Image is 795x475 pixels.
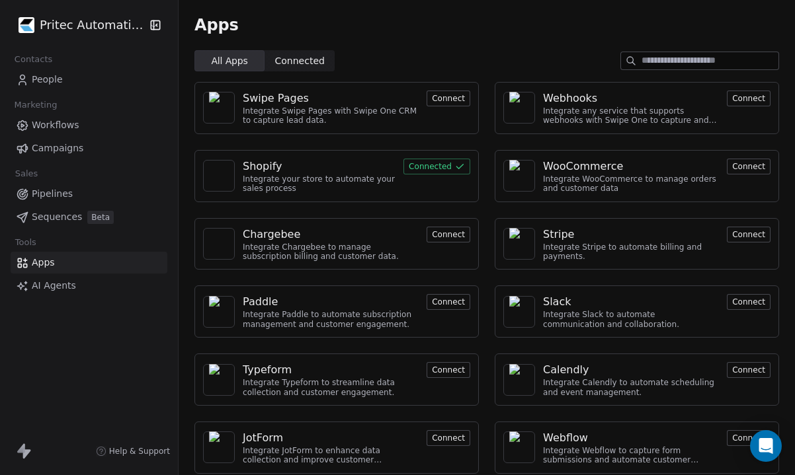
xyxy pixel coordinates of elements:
[9,233,42,252] span: Tools
[543,242,719,262] div: Integrate Stripe to automate billing and payments.
[503,431,535,463] a: NA
[509,92,529,124] img: NA
[243,362,419,378] a: Typeform
[275,54,325,68] span: Connected
[243,106,419,126] div: Integrate Swipe Pages with Swipe One CRM to capture lead data.
[543,227,719,242] a: Stripe
[543,362,719,378] a: Calendly
[243,378,419,397] div: Integrate Typeform to streamline data collection and customer engagement.
[543,446,719,465] div: Integrate Webflow to capture form submissions and automate customer engagement.
[243,294,419,310] a: Paddle
[427,431,470,444] a: Connect
[427,228,470,240] a: Connect
[203,160,235,192] a: NA
[543,159,719,174] a: WooCommerce
[243,242,419,262] div: Integrate Chargebee to manage subscription billing and customer data.
[750,430,782,462] div: Open Intercom Messenger
[203,296,235,328] a: NA
[243,227,300,242] div: Chargebee
[503,92,535,124] a: NA
[427,362,470,378] button: Connect
[203,228,235,260] a: NA
[243,91,419,106] a: Swipe Pages
[509,431,529,463] img: NA
[243,446,419,465] div: Integrate JotForm to enhance data collection and improve customer engagement.
[9,50,58,69] span: Contacts
[727,430,771,446] button: Connect
[509,160,529,192] img: NA
[243,430,283,446] div: JotForm
[727,431,771,444] a: Connect
[40,17,146,34] span: Pritec Automation
[209,431,229,463] img: NA
[32,73,63,87] span: People
[509,296,529,328] img: NA
[543,159,623,174] div: WooCommerce
[243,159,282,174] div: Shopify
[543,174,719,194] div: Integrate WooCommerce to manage orders and customer data
[543,91,597,106] div: Webhooks
[243,430,419,446] a: JotForm
[403,159,470,174] button: Connected
[503,364,535,396] a: NA
[32,187,73,201] span: Pipelines
[32,279,76,293] span: AI Agents
[87,211,114,224] span: Beta
[727,91,771,106] button: Connect
[32,256,55,270] span: Apps
[509,364,529,396] img: NA
[543,294,719,310] a: Slack
[543,106,719,126] div: Integrate any service that supports webhooks with Swipe One to capture and automate data workflows.
[11,252,167,274] a: Apps
[11,275,167,297] a: AI Agents
[16,14,141,36] button: Pritec Automation
[427,363,470,376] a: Connect
[543,227,574,242] div: Stripe
[32,141,83,155] span: Campaigns
[727,228,771,240] a: Connect
[11,69,167,91] a: People
[503,296,535,328] a: NA
[543,378,719,397] div: Integrate Calendly to automate scheduling and event management.
[427,294,470,310] button: Connect
[203,364,235,396] a: NA
[727,362,771,378] button: Connect
[427,91,470,106] button: Connect
[11,114,167,136] a: Workflows
[543,91,719,106] a: Webhooks
[427,227,470,242] button: Connect
[32,210,82,224] span: Sequences
[727,160,771,172] a: Connect
[9,95,63,115] span: Marketing
[11,206,167,228] a: SequencesBeta
[32,118,79,132] span: Workflows
[727,295,771,308] a: Connect
[427,92,470,104] a: Connect
[243,91,309,106] div: Swipe Pages
[203,92,235,124] a: NA
[427,295,470,308] a: Connect
[243,310,419,329] div: Integrate Paddle to automate subscription management and customer engagement.
[543,310,719,329] div: Integrate Slack to automate communication and collaboration.
[727,363,771,376] a: Connect
[19,17,34,33] img: b646f82e.png
[727,294,771,310] button: Connect
[243,159,396,174] a: Shopify
[209,166,229,186] img: NA
[243,174,396,194] div: Integrate your store to automate your sales process
[209,92,229,124] img: NA
[543,294,571,310] div: Slack
[9,164,44,184] span: Sales
[503,160,535,192] a: NA
[243,294,278,310] div: Paddle
[209,228,229,260] img: NA
[209,296,229,328] img: NA
[194,15,239,35] span: Apps
[11,137,167,159] a: Campaigns
[243,227,419,242] a: Chargebee
[509,228,529,260] img: NA
[543,362,589,378] div: Calendly
[503,228,535,260] a: NA
[727,227,771,242] button: Connect
[11,183,167,205] a: Pipelines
